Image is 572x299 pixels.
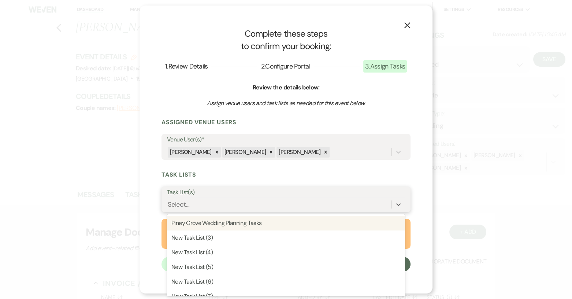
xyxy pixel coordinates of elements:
[167,245,405,260] div: New Task List (4)
[222,147,267,158] div: [PERSON_NAME]
[168,200,189,210] div: Select...
[257,63,314,70] button: 2.Configure Portal
[363,60,407,73] span: 3 . Assign Tasks
[167,274,405,289] div: New Task List (6)
[161,84,411,92] h6: Review the details below:
[161,27,411,52] h1: Complete these steps to confirm your booking:
[167,260,405,274] div: New Task List (5)
[161,63,211,70] button: 1.Review Details
[167,134,405,145] label: Venue User(s)*
[276,147,322,158] div: [PERSON_NAME]
[186,99,386,107] h3: Assign venue users and task lists as needed for this event below.
[168,147,213,158] div: [PERSON_NAME]
[165,62,208,71] span: 1 . Review Details
[360,63,411,70] button: 3.Assign Tasks
[161,118,411,126] h3: Assigned Venue Users
[261,62,310,71] span: 2 . Configure Portal
[167,216,405,230] div: Piney Grove Wedding Planning Tasks
[167,230,405,245] div: New Task List (3)
[161,171,411,179] h3: Task Lists
[161,257,200,272] button: Back
[167,187,405,198] label: Task List(s)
